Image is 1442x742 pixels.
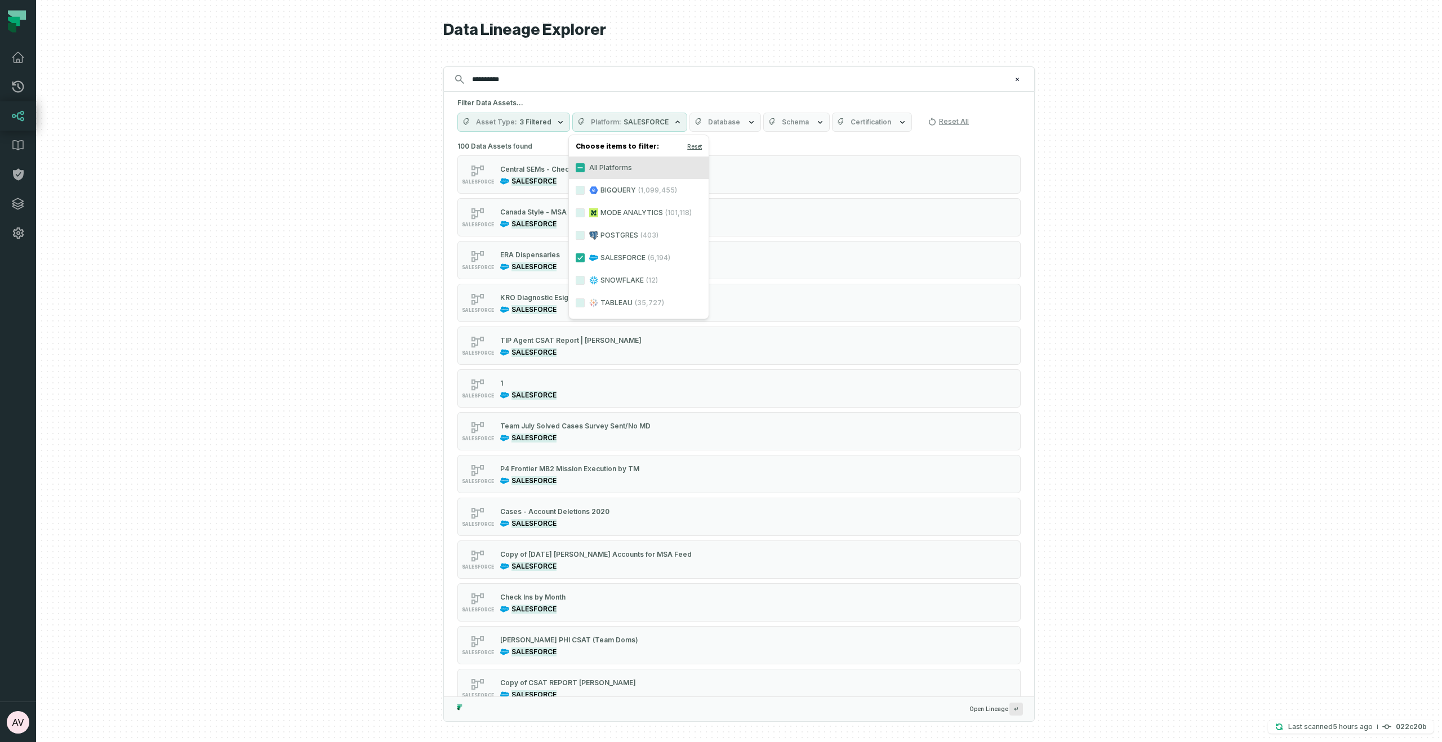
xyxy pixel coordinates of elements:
span: SALESFORCE [624,118,669,127]
span: SALESFORCE [462,436,494,441]
span: (101,118) [665,208,692,217]
span: (12) [646,276,658,285]
mark: SALESFORCE [511,476,557,485]
mark: SALESFORCE [511,220,557,229]
relative-time: Sep 18, 2025, 9:16 AM EDT [1333,722,1373,731]
button: Reset All [923,113,973,131]
label: All Platforms [569,157,709,179]
button: SALESFORCESALESFORCE [457,626,1021,664]
span: SALESFORCE [462,479,494,484]
span: SALESFORCE [462,265,494,270]
img: avatar of Abhiraj Vinnakota [7,711,29,734]
span: SALESFORCE [462,564,494,570]
span: SALESFORCE [462,393,494,399]
button: Schema [763,113,830,132]
span: (35,727) [635,298,664,307]
span: SALESFORCE [462,650,494,655]
div: Central SEMs - Check-ins by week [500,165,616,173]
button: Reset [687,142,702,151]
span: Certification [851,118,891,127]
div: P4 Frontier MB2 Mission Execution by TM [500,464,639,473]
p: Last scanned [1288,721,1373,732]
span: 3 Filtered [519,118,551,127]
h1: Data Lineage Explorer [443,20,1035,40]
span: (403) [640,231,658,240]
mark: SALESFORCE [511,519,557,528]
button: SALESFORCESALESFORCE [457,498,1021,536]
mark: SALESFORCE [511,647,557,656]
button: All Platforms [576,163,585,172]
div: Cases - Account Deletions 2020 [500,507,609,516]
span: SALESFORCE [462,222,494,227]
mark: SALESFORCE [511,562,557,571]
span: Schema [782,118,809,127]
div: KRO Diagnostic Esignatures [500,293,594,302]
span: Database [708,118,740,127]
button: TABLEAU(35,727) [576,298,585,307]
label: BIGQUERY [569,179,709,202]
span: (1,099,455) [638,186,677,195]
span: SALESFORCE [462,179,494,185]
label: MODE ANALYTICS [569,202,709,224]
button: SALESFORCESALESFORCE [457,455,1021,493]
span: SALESFORCE [462,692,494,698]
button: SALESFORCESALESFORCE [457,284,1021,322]
span: Asset Type [476,118,517,127]
mark: SALESFORCE [511,262,557,271]
button: Last scanned[DATE] 9:16:44 AM022c20b [1268,720,1434,734]
mark: SALESFORCE [511,305,557,314]
button: SALESFORCE(6,194) [576,253,585,262]
span: SALESFORCE [462,307,494,313]
div: Canada Style - MSA Distributor IDs - [GEOGRAPHIC_DATA] [500,208,696,216]
button: SALESFORCESALESFORCE [457,155,1021,194]
mark: SALESFORCE [511,348,557,357]
button: SALESFORCESALESFORCE [457,583,1021,622]
span: (6,194) [648,253,670,262]
div: ERA Dispensaries [500,251,560,259]
span: SALESFORCE [462,607,494,613]
mark: SALESFORCE [511,690,557,699]
button: SNOWFLAKE(12) [576,276,585,285]
h4: Choose items to filter: [569,140,709,157]
div: Team July Solved Cases Survey Sent/No MD [500,422,651,430]
div: Suggestions [444,138,1034,696]
label: SNOWFLAKE [569,269,709,292]
label: SALESFORCE [569,247,709,269]
div: Copy of CSAT REPORT [PERSON_NAME] [500,678,636,687]
div: TIP Agent CSAT Report | [PERSON_NAME] [500,336,642,345]
mark: SALESFORCE [511,605,557,614]
span: Press ↵ to add a new Data Asset to the graph [1009,703,1023,716]
h4: 022c20b [1396,723,1427,730]
button: SALESFORCESALESFORCE [457,327,1021,365]
button: PlatformSALESFORCE [572,113,687,132]
button: SALESFORCESALESFORCE [457,412,1021,450]
span: Platform [591,118,621,127]
button: Certification [832,113,912,132]
button: POSTGRES(403) [576,231,585,240]
button: Asset Type3 Filtered [457,113,570,132]
button: Clear search query [1012,74,1023,85]
button: SALESFORCESALESFORCE [457,241,1021,279]
label: TABLEAU [569,292,709,314]
span: SALESFORCE [462,521,494,527]
mark: SALESFORCE [511,433,557,442]
button: SALESFORCESALESFORCE [457,540,1021,579]
h5: Filter Data Assets... [457,99,1021,108]
span: Open Lineage [969,703,1023,716]
mark: SALESFORCE [511,177,557,186]
label: POSTGRES [569,224,709,247]
div: Copy of [DATE] [PERSON_NAME] Accounts for MSA Feed [500,550,692,558]
button: SALESFORCESALESFORCE [457,669,1021,707]
button: SALESFORCESALESFORCE [457,198,1021,236]
div: [PERSON_NAME] PHI CSAT (Team Doms) [500,636,638,644]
